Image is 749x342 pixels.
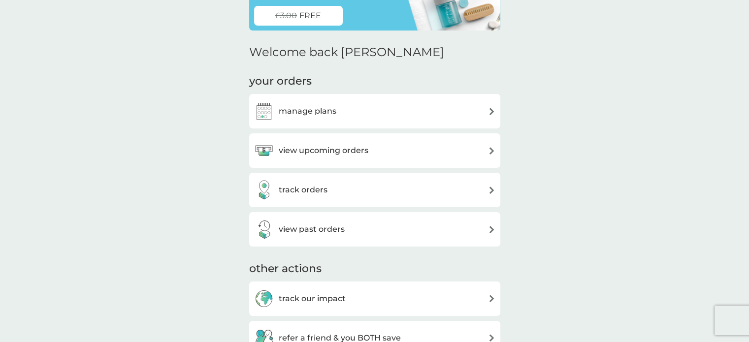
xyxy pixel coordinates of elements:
img: arrow right [488,295,495,302]
span: FREE [299,9,321,22]
h3: your orders [249,74,312,89]
h3: track orders [279,184,327,196]
img: arrow right [488,334,495,342]
img: arrow right [488,147,495,155]
h2: Welcome back [PERSON_NAME] [249,45,444,60]
img: arrow right [488,187,495,194]
span: £3.00 [275,9,297,22]
h3: view upcoming orders [279,144,368,157]
h3: view past orders [279,223,345,236]
h3: track our impact [279,292,346,305]
img: arrow right [488,108,495,115]
img: arrow right [488,226,495,233]
h3: manage plans [279,105,336,118]
h3: other actions [249,261,322,277]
